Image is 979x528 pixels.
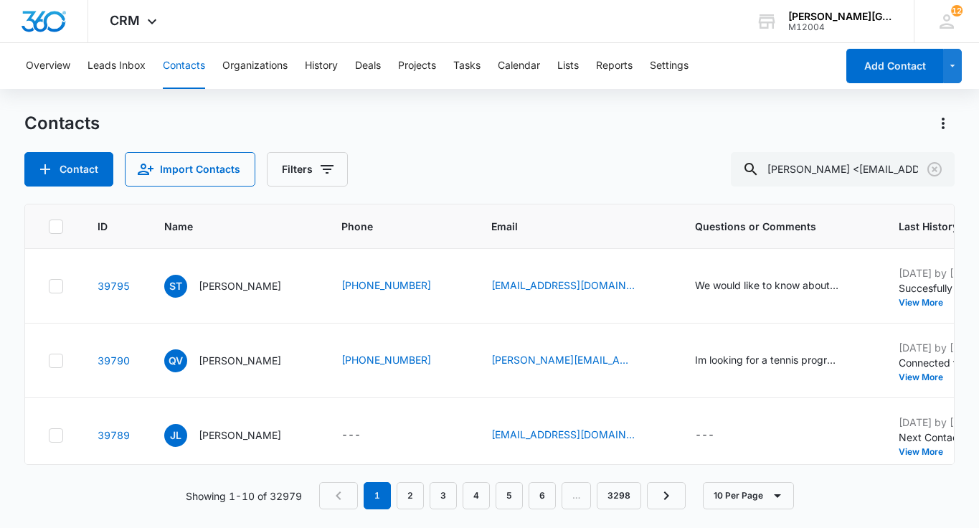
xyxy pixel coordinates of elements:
[491,427,661,444] div: Email - slee.two@gmail.com - Select to Edit Field
[596,43,633,89] button: Reports
[164,219,286,234] span: Name
[364,482,391,509] em: 1
[695,219,864,234] span: Questions or Comments
[529,482,556,509] a: Page 6
[491,278,661,295] div: Email - drsabine@jsolstudios.com - Select to Edit Field
[496,482,523,509] a: Page 5
[453,43,481,89] button: Tasks
[932,112,955,135] button: Actions
[341,352,431,367] a: [PHONE_NUMBER]
[164,349,187,372] span: QV
[199,353,281,368] p: [PERSON_NAME]
[267,152,348,187] button: Filters
[186,489,302,504] p: Showing 1-10 of 32979
[899,298,953,307] button: View More
[695,427,740,444] div: Questions or Comments - - Select to Edit Field
[164,275,307,298] div: Name - Sabine Thomas - Select to Edit Field
[951,5,963,16] div: notifications count
[695,352,838,367] div: Im looking for a tennis program that fits her school schedule.
[398,43,436,89] button: Projects
[695,278,838,293] div: We would like to know about year round tennis programming, training and/or league opportunities f...
[951,5,963,16] span: 12
[557,43,579,89] button: Lists
[491,352,661,369] div: Email - quang.vu1213@gmail.com - Select to Edit Field
[899,448,953,456] button: View More
[98,354,130,367] a: Navigate to contact details page for Quang Vu
[125,152,255,187] button: Import Contacts
[647,482,686,509] a: Next Page
[355,43,381,89] button: Deals
[341,352,457,369] div: Phone - (408) 306-0312 - Select to Edit Field
[923,158,946,181] button: Clear
[788,11,893,22] div: account name
[98,429,130,441] a: Navigate to contact details page for Jason Lee
[26,43,70,89] button: Overview
[222,43,288,89] button: Organizations
[430,482,457,509] a: Page 3
[341,278,457,295] div: Phone - (425) 830-8903 - Select to Edit Field
[695,352,864,369] div: Questions or Comments - Im looking for a tennis program that fits her school schedule. - Select t...
[731,152,955,187] input: Search Contacts
[341,278,431,293] a: [PHONE_NUMBER]
[498,43,540,89] button: Calendar
[397,482,424,509] a: Page 2
[163,43,205,89] button: Contacts
[164,424,307,447] div: Name - Jason Lee - Select to Edit Field
[650,43,689,89] button: Settings
[98,280,130,292] a: Navigate to contact details page for Sabine Thomas
[341,427,361,444] div: ---
[341,219,436,234] span: Phone
[98,219,109,234] span: ID
[305,43,338,89] button: History
[88,43,146,89] button: Leads Inbox
[491,427,635,442] a: [EMAIL_ADDRESS][DOMAIN_NAME]
[199,428,281,443] p: [PERSON_NAME]
[899,373,953,382] button: View More
[463,482,490,509] a: Page 4
[597,482,641,509] a: Page 3298
[491,352,635,367] a: [PERSON_NAME][EMAIL_ADDRESS][DOMAIN_NAME]
[24,152,113,187] button: Add Contact
[341,427,387,444] div: Phone - - Select to Edit Field
[319,482,686,509] nav: Pagination
[846,49,943,83] button: Add Contact
[491,219,640,234] span: Email
[110,13,140,28] span: CRM
[164,275,187,298] span: ST
[199,278,281,293] p: [PERSON_NAME]
[164,424,187,447] span: JL
[703,482,794,509] button: 10 Per Page
[491,278,635,293] a: [EMAIL_ADDRESS][DOMAIN_NAME]
[788,22,893,32] div: account id
[695,427,714,444] div: ---
[695,278,864,295] div: Questions or Comments - We would like to know about year round tennis programming, training and/o...
[24,113,100,134] h1: Contacts
[164,349,307,372] div: Name - Quang Vu - Select to Edit Field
